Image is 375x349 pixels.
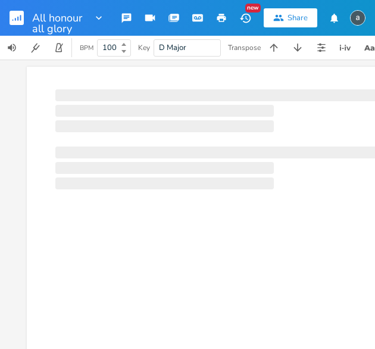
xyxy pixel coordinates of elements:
[233,7,257,29] button: New
[32,13,88,23] span: All honour all glory
[287,13,308,23] div: Share
[80,45,93,51] div: BPM
[264,8,317,27] button: Share
[159,42,186,53] span: D Major
[138,44,150,51] div: Key
[228,44,261,51] div: Transpose
[350,10,365,26] img: alvin cavaree
[245,4,261,13] div: New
